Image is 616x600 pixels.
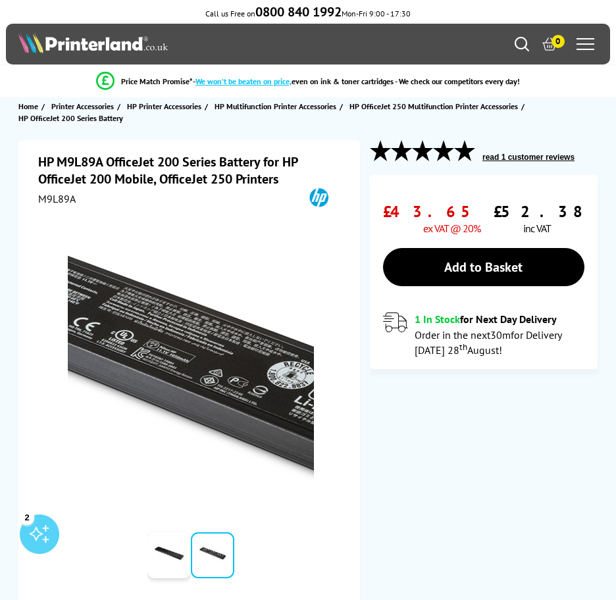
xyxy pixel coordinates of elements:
a: Thumbnail Thumbnail Thumbnail [68,243,315,489]
span: HP Multifunction Printer Accessories [215,99,336,113]
span: We won’t be beaten on price, [195,76,292,86]
span: Home [18,99,38,113]
a: Search [515,37,529,51]
div: 2 [20,510,34,524]
button: read 1 customer reviews [478,152,578,162]
b: 0800 840 1992 [255,3,342,20]
a: Printerland Logo [18,32,308,56]
span: £52.38 [494,201,580,222]
span: 0 [552,35,565,48]
a: Add to Basket [383,248,584,286]
span: M9L89A [38,192,76,205]
a: HP Multifunction Printer Accessories [215,99,340,113]
span: HP Printer Accessories [127,99,201,113]
a: 0800 840 1992 [255,9,342,18]
span: ex VAT @ 20% [423,222,480,235]
li: modal_Promise [7,70,609,93]
div: for Next Day Delivery [415,312,584,326]
span: Printer Accessories [51,99,114,113]
span: HP OfficeJet 250 Multifunction Printer Accessories [349,99,518,113]
h1: HP M9L89A OfficeJet 200 Series Battery for HP OfficeJet 200 Mobile, OfficeJet 250 Printers [38,153,344,187]
a: Home [18,99,41,113]
span: Order in the next for Delivery [DATE] 28 August! [415,328,561,357]
sup: th [459,341,467,353]
img: Printerland Logo [18,32,168,53]
a: HP Printer Accessories [127,99,205,113]
a: Printer Accessories [51,99,117,113]
span: inc VAT [523,222,551,235]
a: 0 [542,37,557,51]
span: HP OfficeJet 200 Series Battery [18,113,123,123]
span: Price Match Promise* [121,76,193,86]
div: - even on ink & toner cartridges - We check our competitors every day! [193,76,520,86]
div: modal_delivery [383,312,584,356]
a: HP OfficeJet 250 Multifunction Printer Accessories [349,99,521,113]
img: HP [294,187,344,207]
span: 30m [490,328,511,341]
span: 1 In Stock [415,312,460,326]
span: £43.65 [383,201,480,222]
